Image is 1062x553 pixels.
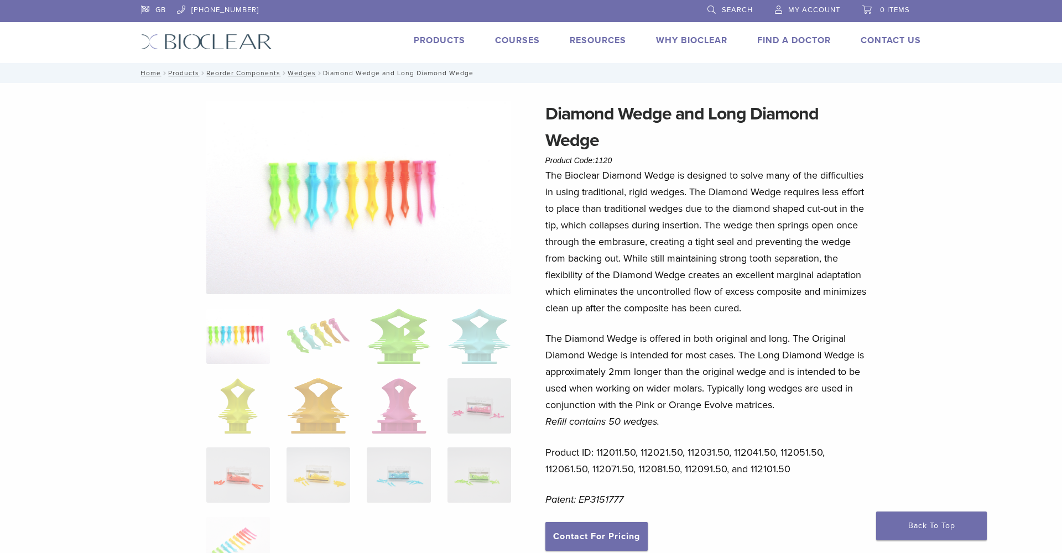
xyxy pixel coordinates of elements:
[367,309,430,364] img: Diamond Wedge and Long Diamond Wedge - Image 3
[545,415,659,427] em: Refill contains 50 wedges.
[876,512,987,540] a: Back To Top
[218,378,258,434] img: Diamond Wedge and Long Diamond Wedge - Image 5
[206,309,270,364] img: DSC_0187_v3-1920x1218-1-324x324.png
[206,101,512,294] img: DSC_0187_v3-1920x1218-1.png
[414,35,465,46] a: Products
[137,69,161,77] a: Home
[447,309,511,364] img: Diamond Wedge and Long Diamond Wedge - Image 4
[168,69,199,77] a: Products
[545,167,871,316] p: The Bioclear Diamond Wedge is designed to solve many of the difficulties in using traditional, ri...
[861,35,921,46] a: Contact Us
[545,101,871,154] h1: Diamond Wedge and Long Diamond Wedge
[316,70,323,76] span: /
[495,35,540,46] a: Courses
[161,70,168,76] span: /
[545,493,623,505] em: Patent: EP3151777
[656,35,727,46] a: Why Bioclear
[367,447,430,503] img: Diamond Wedge and Long Diamond Wedge - Image 11
[757,35,831,46] a: Find A Doctor
[570,35,626,46] a: Resources
[447,378,511,434] img: Diamond Wedge and Long Diamond Wedge - Image 8
[141,34,272,50] img: Bioclear
[545,330,871,430] p: The Diamond Wedge is offered in both original and long. The Original Diamond Wedge is intended fo...
[545,522,648,551] a: Contact For Pricing
[545,444,871,477] p: Product ID: 112011.50, 112021.50, 112031.50, 112041.50, 112051.50, 112061.50, 112071.50, 112081.5...
[133,63,929,83] nav: Diamond Wedge and Long Diamond Wedge
[545,156,612,165] span: Product Code:
[880,6,910,14] span: 0 items
[372,378,426,434] img: Diamond Wedge and Long Diamond Wedge - Image 7
[722,6,753,14] span: Search
[206,447,270,503] img: Diamond Wedge and Long Diamond Wedge - Image 9
[287,447,350,503] img: Diamond Wedge and Long Diamond Wedge - Image 10
[288,69,316,77] a: Wedges
[206,69,280,77] a: Reorder Components
[280,70,288,76] span: /
[447,447,511,503] img: Diamond Wedge and Long Diamond Wedge - Image 12
[287,309,350,364] img: Diamond Wedge and Long Diamond Wedge - Image 2
[595,156,612,165] span: 1120
[288,378,349,434] img: Diamond Wedge and Long Diamond Wedge - Image 6
[788,6,840,14] span: My Account
[199,70,206,76] span: /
